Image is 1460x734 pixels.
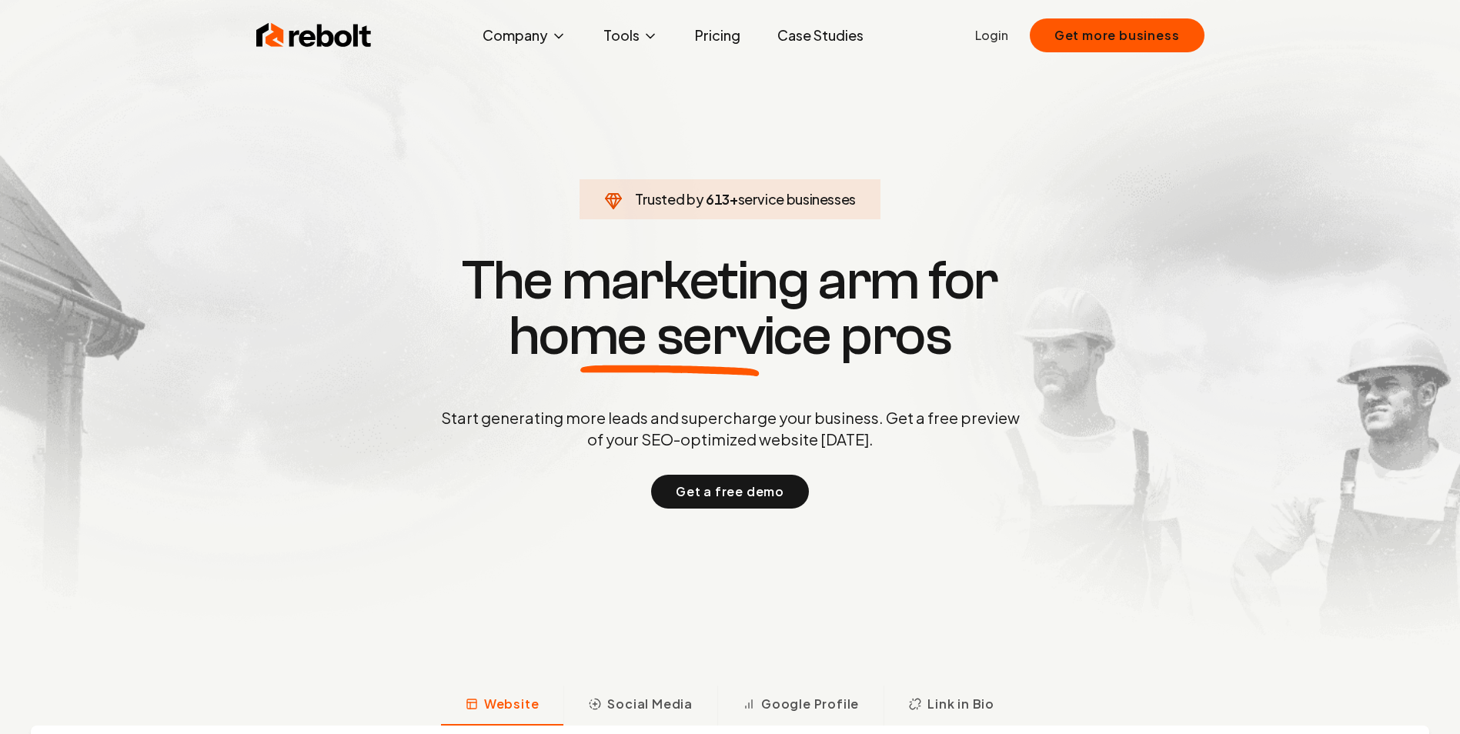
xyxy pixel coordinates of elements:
a: Case Studies [765,20,876,51]
button: Website [441,686,564,726]
button: Link in Bio [884,686,1019,726]
a: Login [975,26,1008,45]
span: service businesses [738,190,857,208]
span: home service [509,309,831,364]
img: Rebolt Logo [256,20,372,51]
span: Link in Bio [927,695,994,713]
button: Get a free demo [651,475,809,509]
button: Company [470,20,579,51]
button: Get more business [1030,18,1204,52]
span: Trusted by [635,190,703,208]
span: Social Media [607,695,693,713]
h1: The marketing arm for pros [361,253,1100,364]
span: 613 [706,189,730,210]
span: + [730,190,738,208]
span: Website [484,695,540,713]
span: Google Profile [761,695,859,713]
button: Tools [591,20,670,51]
button: Google Profile [717,686,884,726]
p: Start generating more leads and supercharge your business. Get a free preview of your SEO-optimiz... [438,407,1023,450]
button: Social Media [563,686,717,726]
a: Pricing [683,20,753,51]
